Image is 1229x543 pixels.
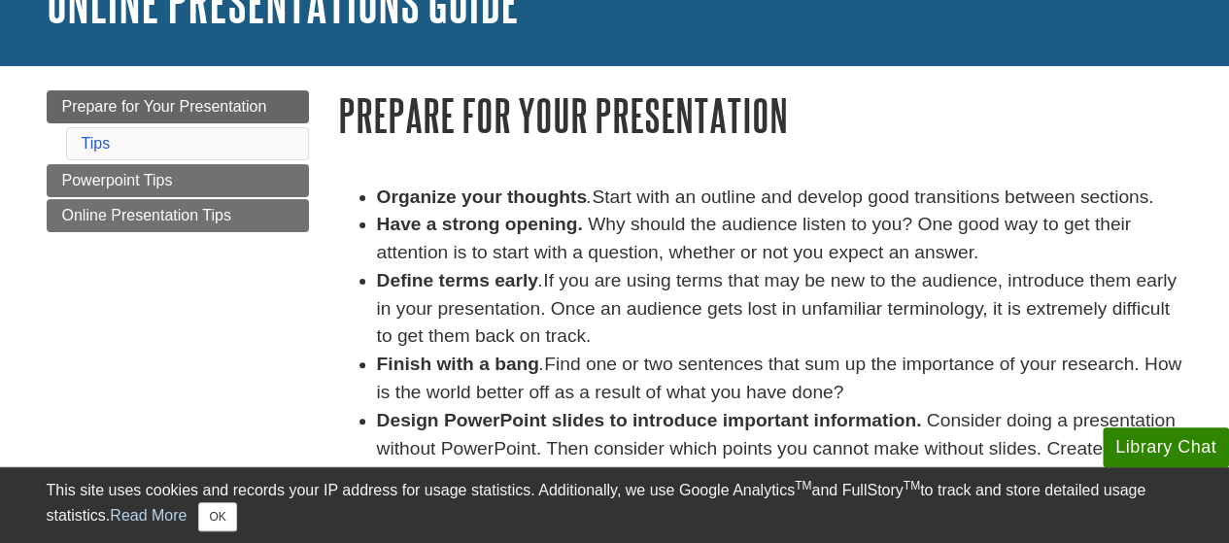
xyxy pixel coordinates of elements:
[82,135,111,152] a: Tips
[47,90,309,123] a: Prepare for Your Presentation
[1103,427,1229,467] button: Library Chat
[47,164,309,197] a: Powerpoint Tips
[62,98,267,115] span: Prepare for Your Presentation
[377,354,539,374] strong: Finish with a bang
[338,90,1183,140] h1: Prepare for Your Presentation
[587,187,592,207] em: .
[539,354,544,374] em: .
[377,267,1183,351] li: If you are using terms that may be new to the audience, introduce them early in your presentation...
[538,270,543,290] em: .
[904,479,920,492] sup: TM
[377,270,538,290] strong: Define terms early
[377,407,1183,491] li: Consider doing a presentation without PowerPoint. Then consider which points you cannot make with...
[377,211,1183,267] li: Why should the audience listen to you? One good way to get their attention is to start with a que...
[47,479,1183,531] div: This site uses cookies and records your IP address for usage statistics. Additionally, we use Goo...
[795,479,811,492] sup: TM
[377,351,1183,407] li: Find one or two sentences that sum up the importance of your research. How is the world better of...
[62,172,173,188] span: Powerpoint Tips
[198,502,236,531] button: Close
[62,207,231,223] span: Online Presentation Tips
[377,184,1183,212] li: Start with an outline and develop good transitions between sections.
[47,199,309,232] a: Online Presentation Tips
[377,214,583,234] strong: Have a strong opening.
[377,187,587,207] strong: Organize your thoughts
[47,90,309,232] div: Guide Page Menu
[110,507,187,524] a: Read More
[377,410,922,430] strong: Design PowerPoint slides to introduce important information.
